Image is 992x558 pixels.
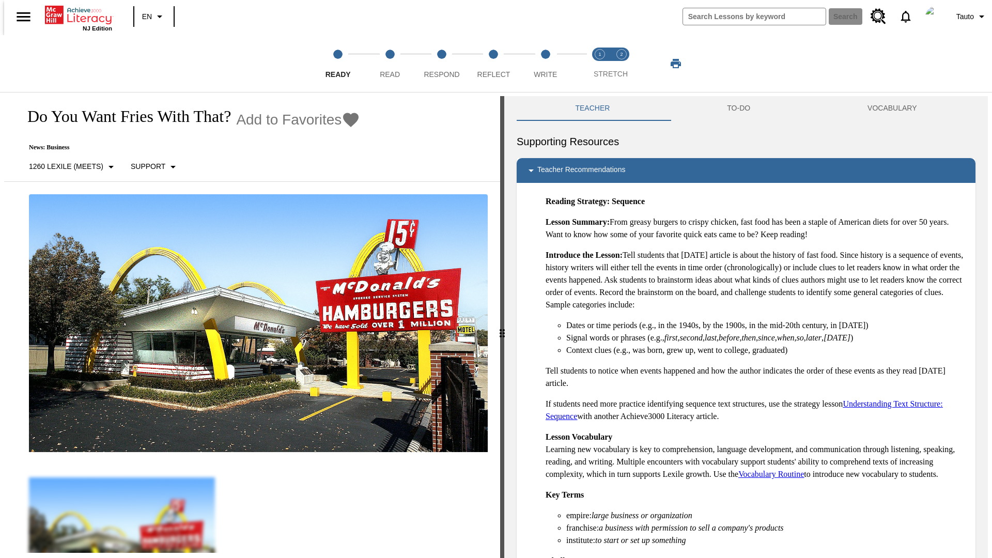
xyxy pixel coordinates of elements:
button: Write step 5 of 5 [516,35,576,92]
div: Press Enter or Spacebar and then press right and left arrow keys to move the slider [500,96,504,558]
div: Instructional Panel Tabs [517,96,975,121]
button: VOCABULARY [809,96,975,121]
button: Profile/Settings [952,7,992,26]
span: Read [380,70,400,79]
button: Print [659,54,692,73]
a: Notifications [892,3,919,30]
p: If students need more practice identifying sequence text structures, use the strategy lesson with... [546,398,967,423]
li: institute: [566,534,967,547]
a: Resource Center, Will open in new tab [864,3,892,30]
text: 2 [620,52,623,57]
img: One of the first McDonald's stores, with the iconic red sign and golden arches. [29,194,488,453]
p: 1260 Lexile (Meets) [29,161,103,172]
button: Add to Favorites - Do You Want Fries With That? [236,111,360,129]
span: Respond [424,70,459,79]
li: Dates or time periods (e.g., in the 1940s, by the 1900s, in the mid-20th century, in [DATE]) [566,319,967,332]
li: franchise: [566,522,967,534]
span: Write [534,70,557,79]
button: Language: EN, Select a language [137,7,171,26]
p: Learning new vocabulary is key to comprehension, language development, and communication through ... [546,431,967,481]
p: Tell students that [DATE] article is about the history of fast food. Since history is a sequence ... [546,249,967,311]
button: Ready step 1 of 5 [308,35,368,92]
span: Tauto [956,11,974,22]
button: Read step 2 of 5 [360,35,420,92]
button: Stretch Read step 1 of 2 [585,35,615,92]
strong: Lesson Vocabulary [546,432,612,441]
p: From greasy burgers to crispy chicken, fast food has been a staple of American diets for over 50 ... [546,216,967,241]
button: Open side menu [8,2,39,32]
em: then [741,333,756,342]
button: Select Lexile, 1260 Lexile (Meets) [25,158,121,176]
button: Stretch Respond step 2 of 2 [607,35,637,92]
h6: Supporting Resources [517,133,975,150]
button: Teacher [517,96,669,121]
em: later [806,333,822,342]
div: reading [4,96,500,553]
span: NJ Edition [83,25,112,32]
p: Tell students to notice when events happened and how the author indicates the order of these even... [546,365,967,390]
em: to start or set up something [595,536,686,545]
li: Context clues (e.g., was born, grew up, went to college, graduated) [566,344,967,357]
em: since [758,333,775,342]
strong: Key Terms [546,490,584,499]
em: a business with permission to sell a company's products [599,523,784,532]
button: TO-DO [669,96,809,121]
em: last [705,333,717,342]
span: STRETCH [594,70,628,78]
text: 1 [598,52,601,57]
strong: Introduce the Lesson: [546,251,623,259]
li: empire: [566,509,967,522]
p: Support [131,161,165,172]
li: Signal words or phrases (e.g., , , , , , , , , , ) [566,332,967,344]
em: before [719,333,739,342]
a: Vocabulary Routine [738,470,804,478]
img: Avatar [925,6,946,27]
div: Teacher Recommendations [517,158,975,183]
span: Reflect [477,70,510,79]
em: second [680,333,703,342]
em: so [797,333,804,342]
button: Reflect step 4 of 5 [463,35,523,92]
a: Understanding Text Structure: Sequence [546,399,943,421]
p: News: Business [17,144,360,151]
span: EN [142,11,152,22]
strong: Reading Strategy: [546,197,610,206]
em: first [664,333,678,342]
h1: Do You Want Fries With That? [17,107,231,126]
button: Select a new avatar [919,3,952,30]
strong: Lesson Summary: [546,218,610,226]
span: Ready [326,70,351,79]
p: Teacher Recommendations [537,164,625,177]
em: when [777,333,795,342]
input: search field [683,8,826,25]
button: Respond step 3 of 5 [412,35,472,92]
div: activity [504,96,988,558]
em: [DATE] [824,333,850,342]
em: large business or organization [592,511,692,520]
button: Scaffolds, Support [127,158,183,176]
div: Home [45,4,112,32]
strong: Sequence [612,197,645,206]
span: Add to Favorites [236,112,342,128]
